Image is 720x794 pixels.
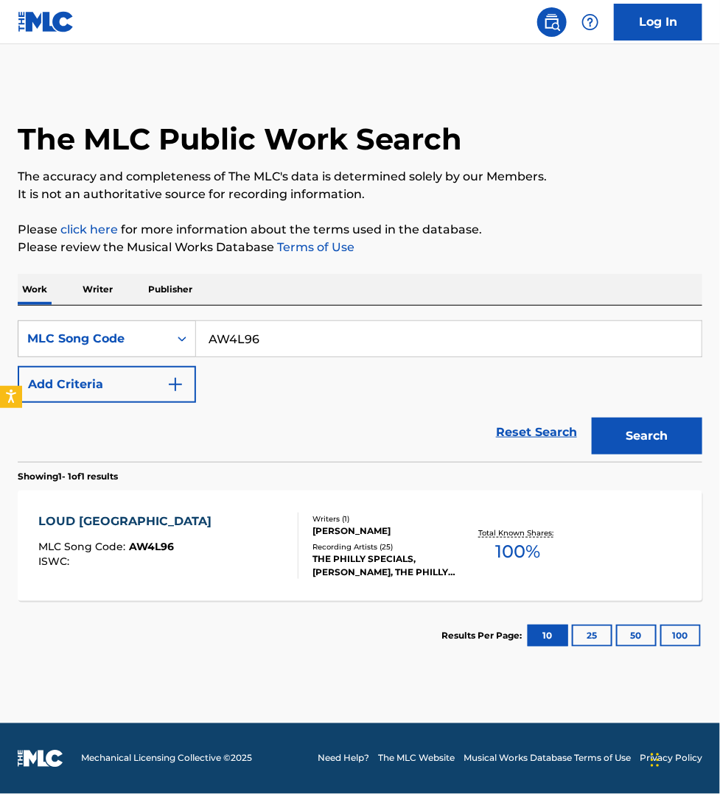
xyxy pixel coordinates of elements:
[18,186,702,203] p: It is not an authoritative source for recording information.
[18,274,52,305] p: Work
[18,11,74,32] img: MLC Logo
[18,366,196,403] button: Add Criteria
[651,738,660,782] div: Drag
[18,470,118,483] p: Showing 1 - 1 of 1 results
[576,7,605,37] div: Help
[312,541,461,552] div: Recording Artists ( 25 )
[38,555,73,568] span: ISWC :
[312,524,461,538] div: [PERSON_NAME]
[318,752,369,765] a: Need Help?
[614,4,702,41] a: Log In
[537,7,567,37] a: Public Search
[274,240,354,254] a: Terms of Use
[144,274,197,305] p: Publisher
[129,540,174,553] span: AW4L96
[18,320,702,462] form: Search Form
[464,752,631,765] a: Musical Works Database Terms of Use
[646,723,720,794] iframe: Chat Widget
[581,13,599,31] img: help
[81,752,252,765] span: Mechanical Licensing Collective © 2025
[495,538,540,565] span: 100 %
[60,222,118,236] a: click here
[167,376,184,393] img: 9d2ae6d4665cec9f34b9.svg
[18,221,702,239] p: Please for more information about the terms used in the database.
[312,552,461,579] div: THE PHILLY SPECIALS, [PERSON_NAME], THE PHILLY SPECIALS|[PERSON_NAME], THE PHILLY SPECIALS,[PERSO...
[18,750,63,767] img: logo
[528,625,568,647] button: 10
[572,625,612,647] button: 25
[441,629,525,642] p: Results Per Page:
[478,527,557,538] p: Total Known Shares:
[18,491,702,601] a: LOUD [GEOGRAPHIC_DATA]MLC Song Code:AW4L96ISWC:Writers (1)[PERSON_NAME]Recording Artists (25)THE ...
[27,330,160,348] div: MLC Song Code
[640,752,702,765] a: Privacy Policy
[543,13,561,31] img: search
[312,513,461,524] div: Writers ( 1 )
[38,540,129,553] span: MLC Song Code :
[18,239,702,256] p: Please review the Musical Works Database
[660,625,701,647] button: 100
[18,168,702,186] p: The accuracy and completeness of The MLC's data is determined solely by our Members.
[18,121,462,158] h1: The MLC Public Work Search
[592,418,702,454] button: Search
[38,513,219,530] div: LOUD [GEOGRAPHIC_DATA]
[616,625,657,647] button: 50
[78,274,117,305] p: Writer
[378,752,455,765] a: The MLC Website
[489,416,584,449] a: Reset Search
